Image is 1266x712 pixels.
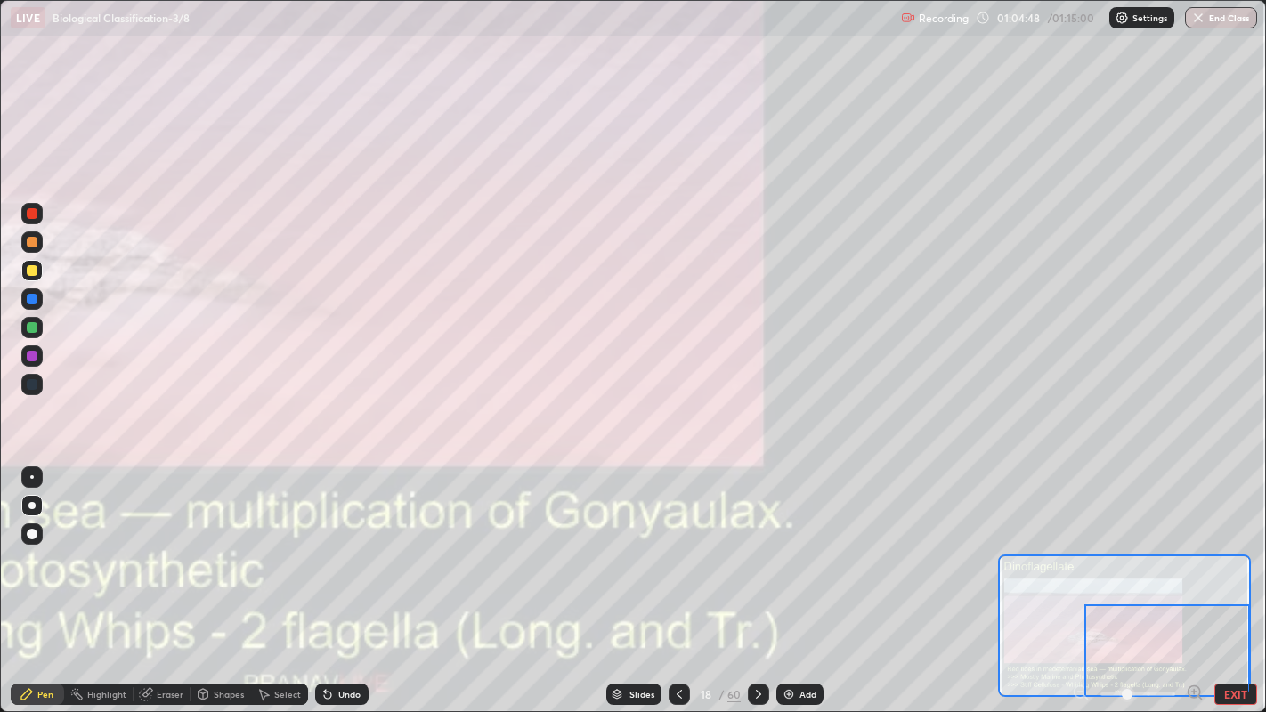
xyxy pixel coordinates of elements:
[1132,13,1167,22] p: Settings
[338,690,361,699] div: Undo
[157,690,183,699] div: Eraser
[37,690,53,699] div: Pen
[274,690,301,699] div: Select
[1115,11,1129,25] img: class-settings-icons
[16,11,40,25] p: LIVE
[629,690,654,699] div: Slides
[1191,11,1205,25] img: end-class-cross
[718,689,724,700] div: /
[214,690,244,699] div: Shapes
[782,687,796,701] img: add-slide-button
[1185,7,1257,28] button: End Class
[901,11,915,25] img: recording.375f2c34.svg
[799,690,816,699] div: Add
[53,11,190,25] p: Biological Classification-3/8
[727,686,741,702] div: 60
[87,690,126,699] div: Highlight
[919,12,969,25] p: Recording
[697,689,715,700] div: 18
